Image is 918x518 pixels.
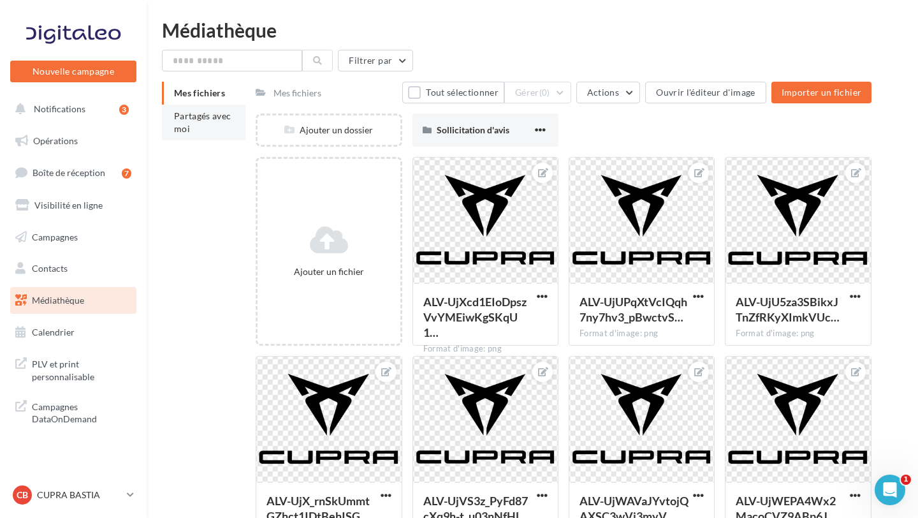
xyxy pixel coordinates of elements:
[174,110,231,134] span: Partagés avec moi
[32,231,78,242] span: Campagnes
[258,124,400,137] div: Ajouter un dossier
[736,295,840,324] span: ALV-UjU5za3SBikxJTnZfRKyXImkVUcubi6j_quR1A3YxA4H0ywiQ11D
[32,295,84,306] span: Médiathèque
[10,61,136,82] button: Nouvelle campagne
[771,82,872,103] button: Importer un fichier
[576,82,640,103] button: Actions
[8,159,139,186] a: Boîte de réception7
[8,287,139,314] a: Médiathèque
[423,295,527,339] span: ALV-UjXcd1EIoDpszVvYMEiwKgSKqU1_9r29zxNlxWviPOuIMbGIoVMG
[645,82,766,103] button: Ouvrir l'éditeur d'image
[8,393,139,431] a: Campagnes DataOnDemand
[875,475,905,505] iframe: Intercom live chat
[782,87,862,98] span: Importer un fichier
[37,489,122,501] p: CUPRA BASTIA
[539,87,550,98] span: (0)
[34,200,103,211] span: Visibilité en ligne
[736,328,860,339] div: Format d'image: png
[8,192,139,219] a: Visibilité en ligne
[587,87,619,98] span: Actions
[8,350,139,388] a: PLV et print personnalisable
[8,128,139,154] a: Opérations
[32,263,68,274] span: Contacts
[504,82,571,103] button: Gérer(0)
[32,327,75,337] span: Calendrier
[437,124,509,135] span: Sollicitation d'avis
[8,255,139,282] a: Contacts
[8,96,134,122] button: Notifications 3
[174,87,225,98] span: Mes fichiers
[34,103,85,114] span: Notifications
[273,87,321,100] div: Mes fichiers
[33,167,105,178] span: Boîte de réception
[579,328,704,339] div: Format d'image: png
[33,135,78,146] span: Opérations
[338,50,413,71] button: Filtrer par
[10,483,136,507] a: CB CUPRA BASTIA
[32,355,131,383] span: PLV et print personnalisable
[8,319,139,346] a: Calendrier
[579,295,687,324] span: ALV-UjUPqXtVcIQqh7ny7hv3_pBwctvS173vo0FBG0mdnd90rijoGery
[8,224,139,251] a: Campagnes
[17,489,28,501] span: CB
[162,20,903,40] div: Médiathèque
[901,475,911,485] span: 1
[119,105,129,115] div: 3
[32,398,131,426] span: Campagnes DataOnDemand
[402,82,504,103] button: Tout sélectionner
[122,168,131,179] div: 7
[263,265,395,278] div: Ajouter un fichier
[423,343,548,355] div: Format d'image: png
